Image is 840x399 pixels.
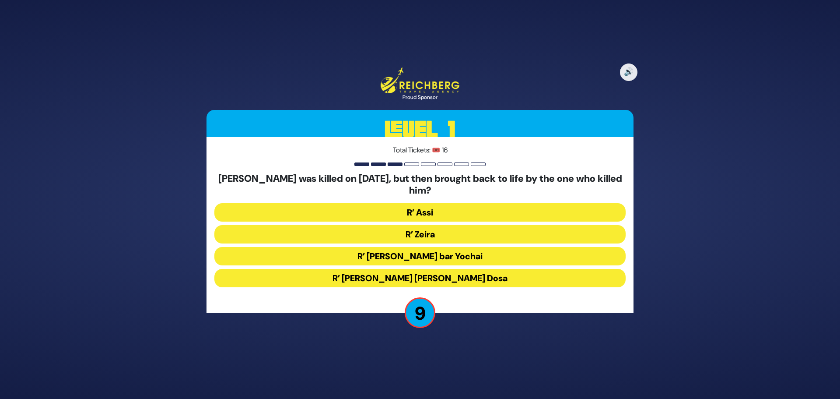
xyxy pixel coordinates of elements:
[405,297,435,328] p: 9
[214,145,626,155] p: Total Tickets: 🎟️ 16
[206,110,633,149] h3: Level 1
[214,225,626,244] button: R’ Zeira
[214,247,626,265] button: R’ [PERSON_NAME] bar Yochai
[381,67,459,93] img: Reichberg Travel
[214,203,626,222] button: R’ Assi
[620,64,637,81] button: 🔊
[214,173,626,196] h5: [PERSON_NAME] was killed on [DATE], but then brought back to life by the one who killed him?
[381,93,459,101] div: Proud Sponsor
[214,269,626,287] button: R’ [PERSON_NAME] [PERSON_NAME] Dosa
